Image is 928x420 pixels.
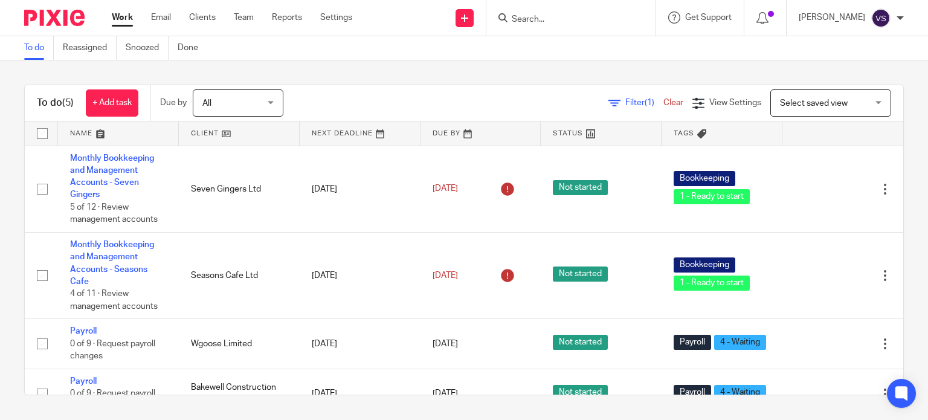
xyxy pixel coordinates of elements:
span: (1) [645,99,654,107]
span: (5) [62,98,74,108]
a: To do [24,36,54,60]
span: Not started [553,180,608,195]
span: 5 of 12 · Review management accounts [70,203,158,224]
a: Payroll [70,377,97,386]
a: Snoozed [126,36,169,60]
td: Wgoose Limited [179,319,300,369]
a: Monthly Bookkeeping and Management Accounts - Seasons Cafe [70,241,154,286]
p: Due by [160,97,187,109]
span: [DATE] [433,271,458,280]
span: 4 - Waiting [714,335,766,350]
td: Bakewell Construction Ltd [179,369,300,418]
a: Clear [663,99,683,107]
a: + Add task [86,89,138,117]
td: Seasons Cafe Ltd [179,232,300,318]
span: All [202,99,211,108]
td: [DATE] [300,146,420,232]
a: Settings [320,11,352,24]
span: 1 - Ready to start [674,276,750,291]
a: Reports [272,11,302,24]
span: 0 of 9 · Request payroll changes [70,340,155,361]
a: Email [151,11,171,24]
td: [DATE] [300,232,420,318]
td: Seven Gingers Ltd [179,146,300,232]
span: Select saved view [780,99,848,108]
a: Done [178,36,207,60]
span: 1 - Ready to start [674,189,750,204]
span: Not started [553,267,608,282]
span: Payroll [674,385,711,400]
td: [DATE] [300,369,420,418]
a: Reassigned [63,36,117,60]
a: Team [234,11,254,24]
a: Monthly Bookkeeping and Management Accounts - Seven Gingers [70,154,154,199]
span: Payroll [674,335,711,350]
span: 4 - Waiting [714,385,766,400]
img: Pixie [24,10,85,26]
p: [PERSON_NAME] [799,11,865,24]
span: Bookkeeping [674,171,735,186]
td: [DATE] [300,319,420,369]
span: View Settings [709,99,761,107]
span: Not started [553,385,608,400]
a: Work [112,11,133,24]
span: 0 of 9 · Request payroll changes [70,389,155,410]
h1: To do [37,97,74,109]
span: Get Support [685,13,732,22]
span: Tags [674,130,694,137]
span: Not started [553,335,608,350]
span: Filter [625,99,663,107]
a: Payroll [70,327,97,335]
span: [DATE] [433,185,458,193]
input: Search [511,15,619,25]
img: svg%3E [871,8,891,28]
a: Clients [189,11,216,24]
span: [DATE] [433,389,458,398]
span: Bookkeeping [674,257,735,273]
span: [DATE] [433,340,458,348]
span: 4 of 11 · Review management accounts [70,289,158,311]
